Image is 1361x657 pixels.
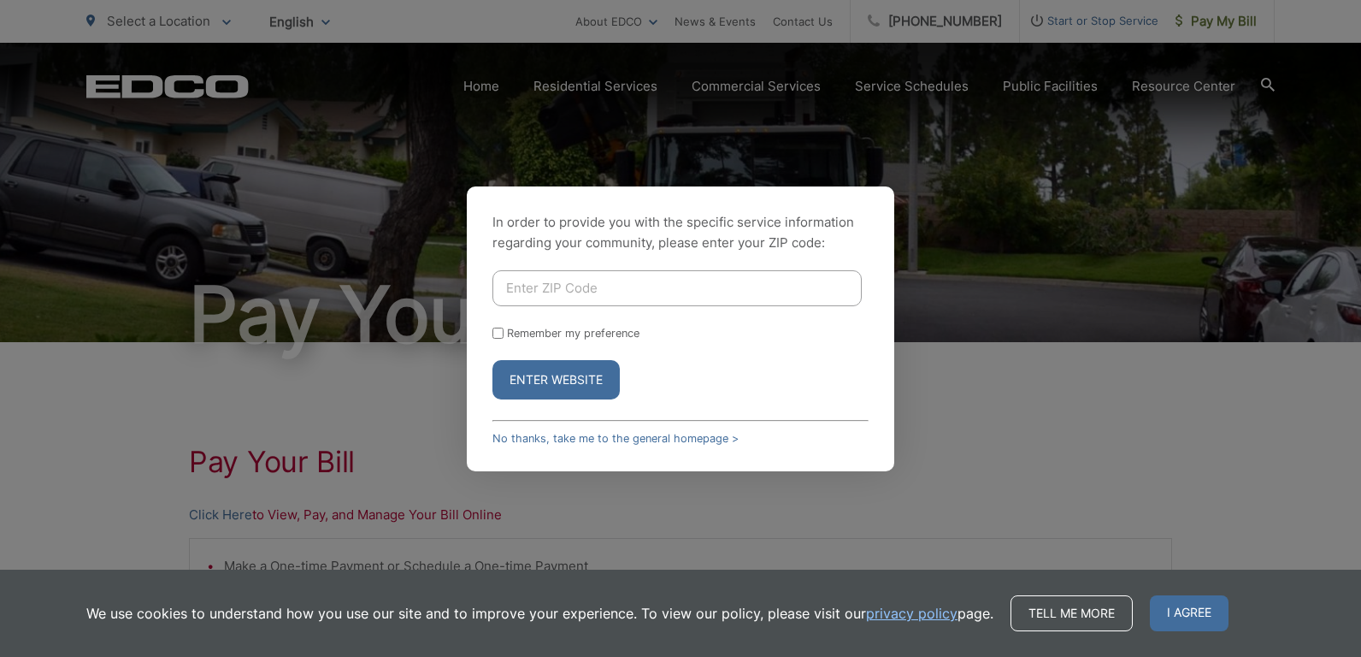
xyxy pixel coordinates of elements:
input: Enter ZIP Code [492,270,862,306]
a: No thanks, take me to the general homepage > [492,432,739,445]
p: We use cookies to understand how you use our site and to improve your experience. To view our pol... [86,603,993,624]
label: Remember my preference [507,327,639,340]
a: privacy policy [866,603,957,624]
p: In order to provide you with the specific service information regarding your community, please en... [492,212,869,253]
span: I agree [1150,595,1228,631]
button: Enter Website [492,360,620,400]
a: Tell me more [1010,595,1133,631]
